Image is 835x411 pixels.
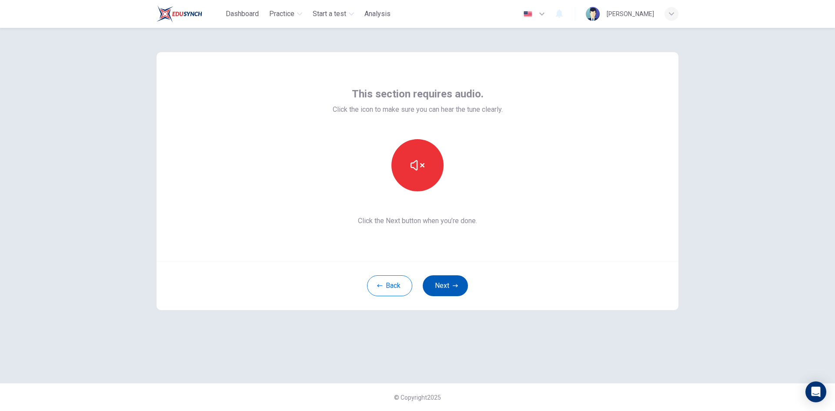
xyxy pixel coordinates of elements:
[157,5,202,23] img: Train Test logo
[607,9,654,19] div: [PERSON_NAME]
[522,11,533,17] img: en
[157,5,222,23] a: Train Test logo
[352,87,484,101] span: This section requires audio.
[222,6,262,22] button: Dashboard
[805,381,826,402] div: Open Intercom Messenger
[269,9,294,19] span: Practice
[394,394,441,401] span: © Copyright 2025
[367,275,412,296] button: Back
[226,9,259,19] span: Dashboard
[364,9,391,19] span: Analysis
[313,9,346,19] span: Start a test
[423,275,468,296] button: Next
[266,6,306,22] button: Practice
[333,104,503,115] span: Click the icon to make sure you can hear the tune clearly.
[333,216,503,226] span: Click the Next button when you’re done.
[586,7,600,21] img: Profile picture
[309,6,357,22] button: Start a test
[361,6,394,22] button: Analysis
